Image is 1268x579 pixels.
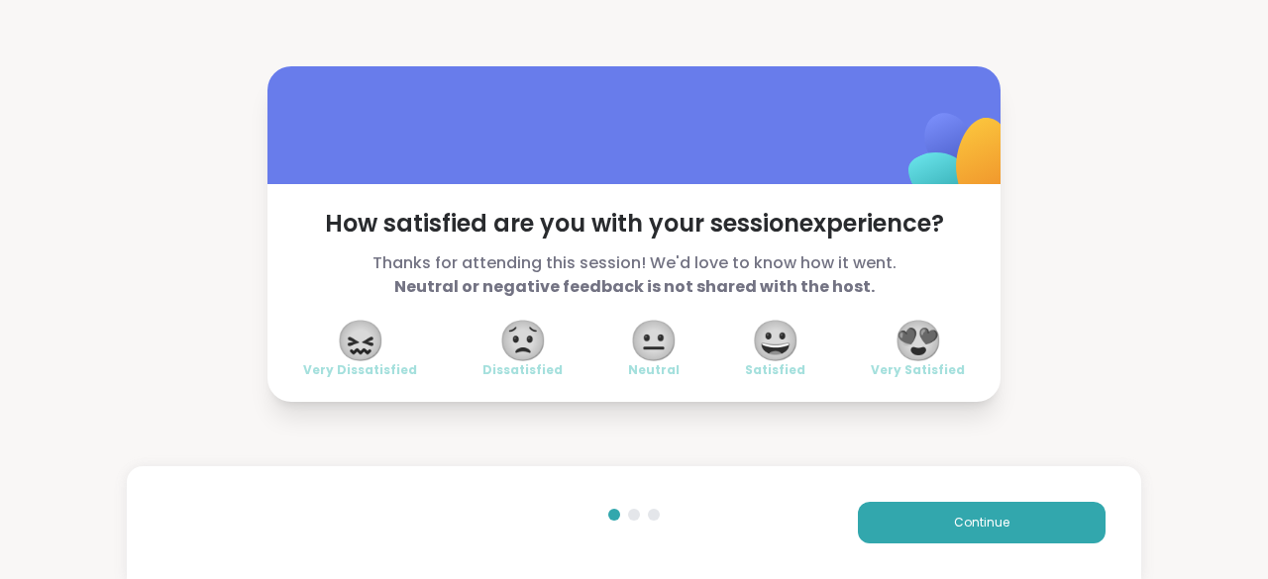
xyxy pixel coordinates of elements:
[628,362,680,378] span: Neutral
[858,502,1106,543] button: Continue
[303,362,417,378] span: Very Dissatisfied
[871,362,965,378] span: Very Satisfied
[482,362,563,378] span: Dissatisfied
[629,323,679,358] span: 😐
[394,275,875,298] b: Neutral or negative feedback is not shared with the host.
[303,251,965,299] span: Thanks for attending this session! We'd love to know how it went.
[894,323,943,358] span: 😍
[303,208,965,240] span: How satisfied are you with your session experience?
[336,323,385,358] span: 😖
[751,323,800,358] span: 😀
[745,362,805,378] span: Satisfied
[498,323,548,358] span: 😟
[954,514,1009,531] span: Continue
[862,61,1059,258] img: ShareWell Logomark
